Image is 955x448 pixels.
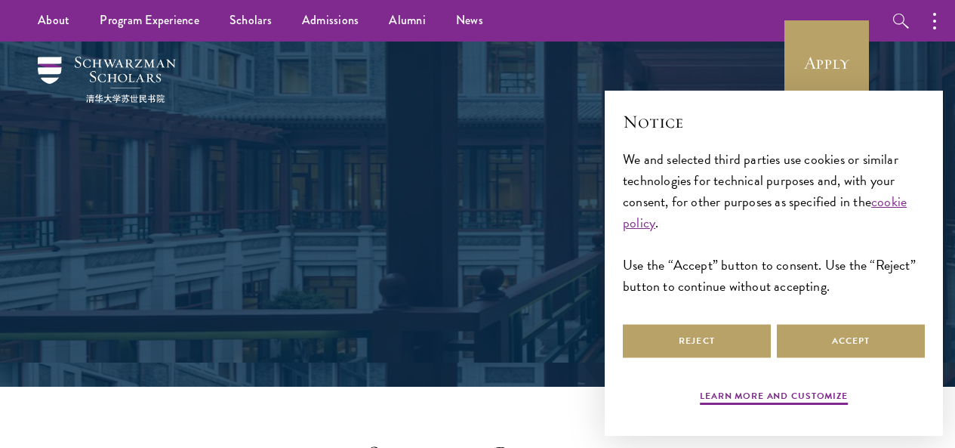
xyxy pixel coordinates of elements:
button: Learn more and customize [700,389,848,407]
button: Reject [623,324,771,358]
img: Schwarzman Scholars [38,57,176,103]
button: Accept [777,324,925,358]
h2: Notice [623,109,925,134]
a: Apply [784,20,869,105]
a: cookie policy [623,191,907,233]
div: We and selected third parties use cookies or similar technologies for technical purposes and, wit... [623,149,925,298]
